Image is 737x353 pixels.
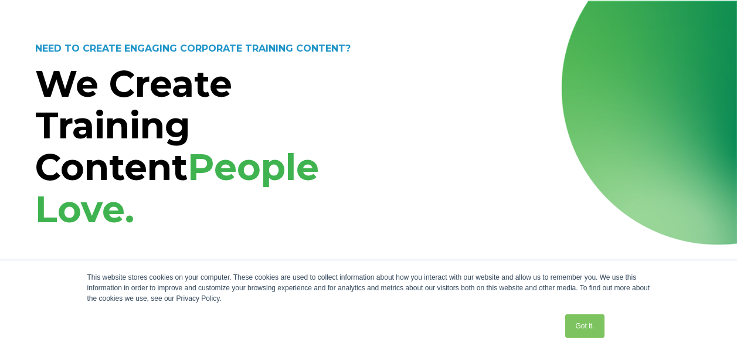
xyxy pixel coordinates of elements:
iframe: NextThought Reel [376,67,728,265]
div: This website stores cookies on your computer. These cookies are used to collect information about... [87,272,650,304]
strong: NEED TO CREATE ENGAGING CORPORATE TRAINING CONTENT? [35,43,351,54]
a: Got it. [565,314,604,338]
span: People Love. [35,145,319,231]
span: We Create Training Content [35,62,232,190]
